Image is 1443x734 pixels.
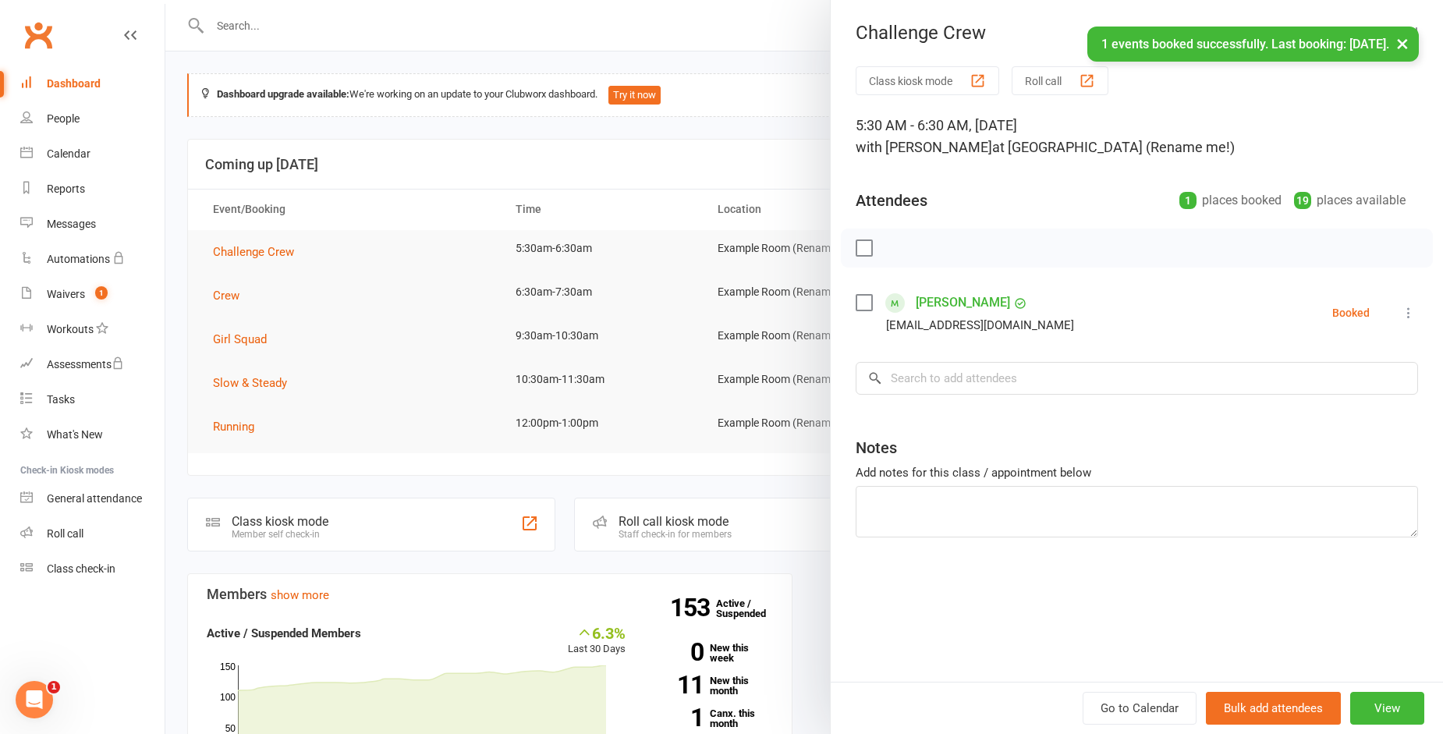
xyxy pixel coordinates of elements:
[19,16,58,55] a: Clubworx
[47,428,103,441] div: What's New
[20,66,165,101] a: Dashboard
[47,147,90,160] div: Calendar
[48,681,60,693] span: 1
[1350,692,1424,725] button: View
[20,207,165,242] a: Messages
[856,115,1418,158] div: 5:30 AM - 6:30 AM, [DATE]
[47,288,85,300] div: Waivers
[47,527,83,540] div: Roll call
[47,358,124,371] div: Assessments
[916,290,1010,315] a: [PERSON_NAME]
[47,77,101,90] div: Dashboard
[831,22,1443,44] div: Challenge Crew
[47,562,115,575] div: Class check-in
[856,463,1418,482] div: Add notes for this class / appointment below
[20,481,165,516] a: General attendance kiosk mode
[1332,307,1370,318] div: Booked
[47,183,85,195] div: Reports
[47,112,80,125] div: People
[1083,692,1197,725] a: Go to Calendar
[47,393,75,406] div: Tasks
[20,137,165,172] a: Calendar
[20,382,165,417] a: Tasks
[1087,27,1419,62] div: 1 events booked successfully. Last booking: [DATE].
[47,218,96,230] div: Messages
[856,66,999,95] button: Class kiosk mode
[1012,66,1108,95] button: Roll call
[20,312,165,347] a: Workouts
[856,190,927,211] div: Attendees
[886,315,1074,335] div: [EMAIL_ADDRESS][DOMAIN_NAME]
[47,323,94,335] div: Workouts
[856,362,1418,395] input: Search to add attendees
[47,253,110,265] div: Automations
[47,492,142,505] div: General attendance
[95,286,108,300] span: 1
[1294,192,1311,209] div: 19
[856,437,897,459] div: Notes
[16,681,53,718] iframe: Intercom live chat
[20,277,165,312] a: Waivers 1
[1294,190,1406,211] div: places available
[1206,692,1341,725] button: Bulk add attendees
[20,417,165,452] a: What's New
[20,242,165,277] a: Automations
[1179,190,1282,211] div: places booked
[992,139,1235,155] span: at [GEOGRAPHIC_DATA] (Rename me!)
[1388,27,1416,60] button: ×
[20,347,165,382] a: Assessments
[20,172,165,207] a: Reports
[20,551,165,587] a: Class kiosk mode
[856,139,992,155] span: with [PERSON_NAME]
[1179,192,1197,209] div: 1
[20,516,165,551] a: Roll call
[20,101,165,137] a: People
